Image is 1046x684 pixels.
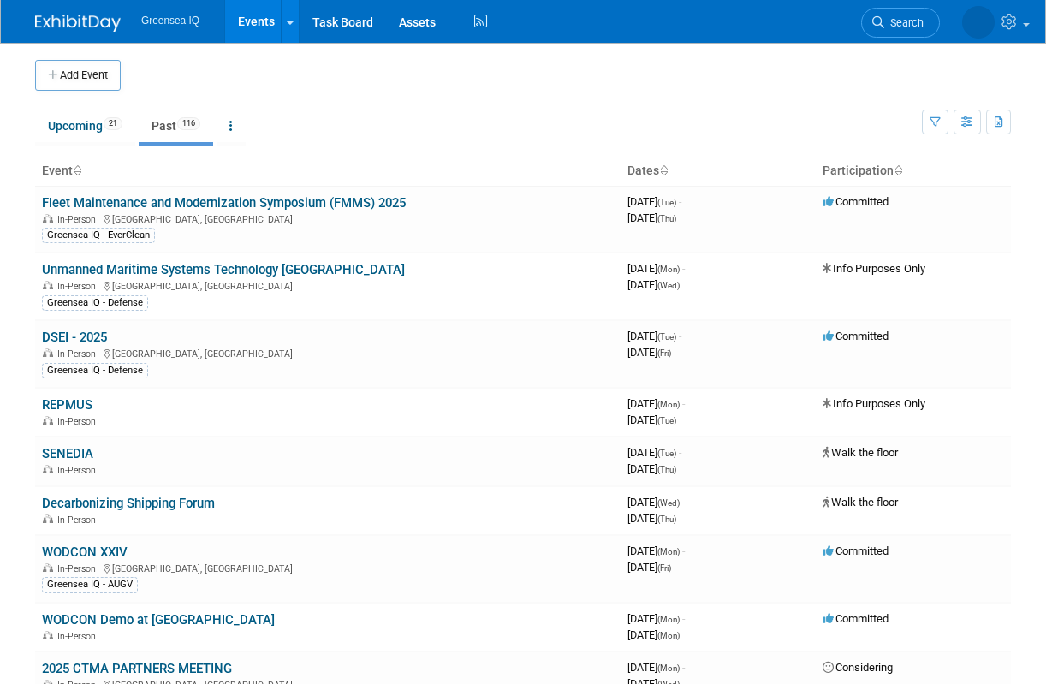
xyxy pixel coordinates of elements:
span: [DATE] [627,211,676,224]
span: Considering [823,661,893,674]
div: [GEOGRAPHIC_DATA], [GEOGRAPHIC_DATA] [42,346,614,360]
span: In-Person [57,563,101,574]
a: Sort by Participation Type [894,164,902,177]
img: ExhibitDay [35,15,121,32]
span: In-Person [57,214,101,225]
span: [DATE] [627,462,676,475]
div: Greensea IQ - Defense [42,363,148,378]
div: Greensea IQ - Defense [42,295,148,311]
a: REPMUS [42,397,92,413]
span: [DATE] [627,561,671,574]
img: In-Person Event [43,416,53,425]
span: (Mon) [657,265,680,274]
div: [GEOGRAPHIC_DATA], [GEOGRAPHIC_DATA] [42,561,614,574]
span: [DATE] [627,397,685,410]
span: (Wed) [657,281,680,290]
a: Upcoming21 [35,110,135,142]
span: (Thu) [657,465,676,474]
a: SENEDIA [42,446,93,461]
a: DSEI - 2025 [42,330,107,345]
span: (Tue) [657,332,676,342]
span: - [682,397,685,410]
a: WODCON Demo at [GEOGRAPHIC_DATA] [42,612,275,627]
div: [GEOGRAPHIC_DATA], [GEOGRAPHIC_DATA] [42,211,614,225]
span: [DATE] [627,195,681,208]
img: In-Person Event [43,631,53,639]
span: Walk the floor [823,496,898,509]
span: [DATE] [627,330,681,342]
span: [DATE] [627,628,680,641]
span: (Tue) [657,198,676,207]
span: Committed [823,330,889,342]
span: 21 [104,117,122,130]
a: Sort by Start Date [659,164,668,177]
a: WODCON XXIV [42,544,128,560]
span: Search [884,16,924,29]
span: (Fri) [657,563,671,573]
img: In-Person Event [43,514,53,523]
span: [DATE] [627,661,685,674]
span: (Wed) [657,498,680,508]
th: Dates [621,157,816,186]
span: - [682,612,685,625]
span: - [682,544,685,557]
span: Info Purposes Only [823,262,925,275]
span: Info Purposes Only [823,397,925,410]
a: Decarbonizing Shipping Forum [42,496,215,511]
span: Committed [823,612,889,625]
span: In-Person [57,281,101,292]
span: [DATE] [627,496,685,509]
img: In-Person Event [43,348,53,357]
a: 2025 CTMA PARTNERS MEETING [42,661,232,676]
span: [DATE] [627,346,671,359]
a: Past116 [139,110,213,142]
span: - [679,195,681,208]
span: 116 [177,117,200,130]
span: (Mon) [657,631,680,640]
span: Greensea IQ [141,15,199,27]
span: [DATE] [627,612,685,625]
span: (Mon) [657,615,680,624]
a: Fleet Maintenance and Modernization Symposium (FMMS) 2025 [42,195,406,211]
span: (Tue) [657,416,676,425]
img: In-Person Event [43,465,53,473]
img: In-Person Event [43,214,53,223]
span: Committed [823,195,889,208]
span: [DATE] [627,262,685,275]
button: Add Event [35,60,121,91]
span: Committed [823,544,889,557]
span: - [679,330,681,342]
span: [DATE] [627,413,676,426]
th: Participation [816,157,1011,186]
img: In-Person Event [43,281,53,289]
span: - [682,661,685,674]
span: Walk the floor [823,446,898,459]
div: [GEOGRAPHIC_DATA], [GEOGRAPHIC_DATA] [42,278,614,292]
span: In-Person [57,348,101,360]
span: In-Person [57,416,101,427]
span: [DATE] [627,446,681,459]
span: - [679,446,681,459]
span: - [682,496,685,509]
span: (Mon) [657,400,680,409]
th: Event [35,157,621,186]
span: (Thu) [657,514,676,524]
div: Greensea IQ - EverClean [42,228,155,243]
span: (Thu) [657,214,676,223]
span: In-Person [57,631,101,642]
span: (Fri) [657,348,671,358]
a: Search [861,8,940,38]
a: Sort by Event Name [73,164,81,177]
span: [DATE] [627,512,676,525]
span: (Mon) [657,547,680,556]
span: [DATE] [627,544,685,557]
span: [DATE] [627,278,680,291]
div: Greensea IQ - AUGV [42,577,138,592]
span: (Tue) [657,449,676,458]
span: In-Person [57,514,101,526]
img: Dawn D'Angelillo [962,6,995,39]
span: (Mon) [657,663,680,673]
a: Unmanned Maritime Systems Technology [GEOGRAPHIC_DATA] [42,262,405,277]
span: In-Person [57,465,101,476]
img: In-Person Event [43,563,53,572]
